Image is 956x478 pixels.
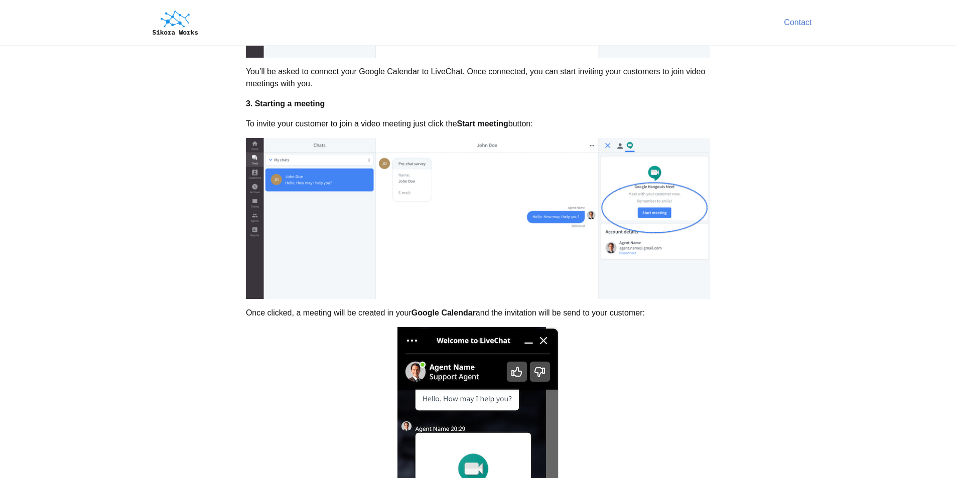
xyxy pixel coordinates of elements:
p: To invite your customer to join a video meeting just click the button: [246,118,710,130]
strong: Google Calendar [412,308,476,317]
strong: Start meeting [457,119,508,128]
img: install 3 [246,138,710,299]
img: sikoraworks-logo-463b24e8af8a4f6f035d630aea388247.png [145,3,206,43]
p: You’ll be asked to connect your Google Calendar to LiveChat. Once connected, you can start inviti... [246,66,710,90]
strong: 3. Starting a meeting [246,99,325,108]
a: Contact [784,18,811,27]
p: Once clicked, a meeting will be created in your and the invitation will be send to your customer: [246,307,710,319]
